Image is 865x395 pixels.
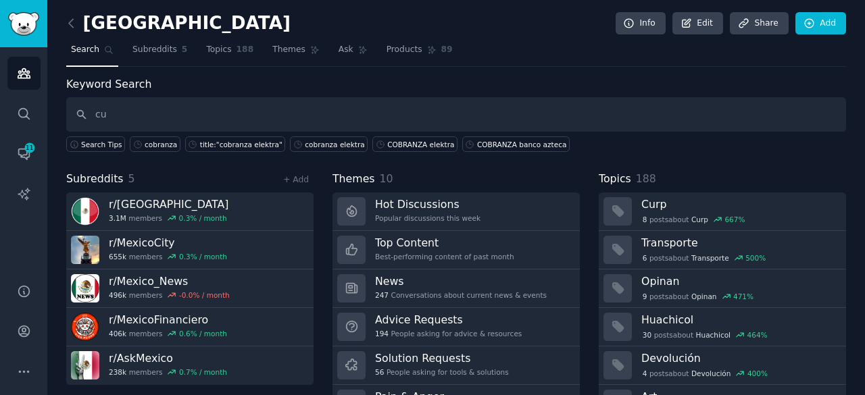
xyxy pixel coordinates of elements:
div: Popular discussions this week [375,213,480,223]
div: cobranza elektra [305,140,364,149]
a: r/[GEOGRAPHIC_DATA]3.1Mmembers0.3% / month [66,192,314,231]
span: Topics [206,44,231,56]
h3: Curp [641,197,837,211]
a: 11 [7,137,41,170]
h3: r/ Mexico_News [109,274,230,288]
span: Devolución [691,369,731,378]
div: Best-performing content of past month [375,252,514,261]
div: 400 % [747,369,768,378]
a: Top ContentBest-performing content of past month [332,231,580,269]
a: Curp8postsaboutCurp667% [599,192,846,231]
div: COBRANZA banco azteca [477,140,566,149]
a: Share [730,12,788,35]
span: 3.1M [109,213,126,223]
h3: Huachicol [641,313,837,327]
h3: Hot Discussions [375,197,480,211]
span: 8 [643,215,647,224]
a: COBRANZA elektra [372,136,458,152]
span: Themes [332,171,375,188]
img: MexicoCity [71,236,99,264]
span: 89 [441,44,453,56]
a: Products89 [382,39,458,67]
a: Ask [334,39,372,67]
h3: r/ MexicoCity [109,236,227,250]
span: 238k [109,367,126,377]
span: Curp [691,215,708,224]
h2: [GEOGRAPHIC_DATA] [66,13,291,34]
a: Advice Requests194People asking for advice & resources [332,308,580,346]
span: 11 [24,143,36,153]
h3: r/ AskMexico [109,351,227,365]
a: Opinan9postsaboutOpinan471% [599,269,846,308]
img: AskMexico [71,351,99,379]
div: post s about [641,329,768,341]
span: 188 [237,44,254,56]
a: Add [795,12,846,35]
span: 496k [109,290,126,300]
a: Solution Requests56People asking for tools & solutions [332,346,580,385]
span: 188 [636,172,656,185]
a: Themes [268,39,324,67]
a: Info [616,12,666,35]
a: r/AskMexico238kmembers0.7% / month [66,346,314,385]
span: 4 [643,369,647,378]
span: Themes [272,44,305,56]
div: Conversations about current news & events [375,290,547,300]
a: + Add [283,175,309,184]
a: Devolución4postsaboutDevolución400% [599,346,846,385]
div: post s about [641,252,767,264]
span: 247 [375,290,389,300]
h3: Devolución [641,351,837,365]
div: -0.0 % / month [179,290,230,300]
div: People asking for tools & solutions [375,367,509,377]
button: Search Tips [66,136,125,152]
div: members [109,213,228,223]
h3: r/ MexicoFinanciero [109,313,227,327]
img: Mexico_News [71,274,99,302]
span: Ask [339,44,353,56]
div: 0.3 % / month [179,252,227,261]
a: Huachicol30postsaboutHuachicol464% [599,308,846,346]
h3: News [375,274,547,288]
div: 464 % [747,330,768,340]
span: 30 [643,330,651,340]
a: News247Conversations about current news & events [332,269,580,308]
a: Topics188 [201,39,258,67]
div: 0.6 % / month [179,329,227,338]
a: Subreddits5 [128,39,192,67]
div: post s about [641,290,755,302]
div: COBRANZA elektra [387,140,454,149]
input: Keyword search in audience [66,97,846,132]
span: Search Tips [81,140,122,149]
a: cobranza [130,136,180,152]
div: 0.7 % / month [179,367,227,377]
a: COBRANZA banco azteca [462,136,570,152]
span: Opinan [691,292,717,301]
span: 9 [643,292,647,301]
div: members [109,329,227,338]
div: 0.3 % / month [179,213,227,223]
img: mexico [71,197,99,226]
span: Transporte [691,253,729,263]
span: 655k [109,252,126,261]
h3: Top Content [375,236,514,250]
span: 56 [375,367,384,377]
h3: Opinan [641,274,837,288]
div: post s about [641,213,746,226]
a: Search [66,39,118,67]
div: members [109,367,227,377]
a: title:"cobranza elektra" [185,136,286,152]
img: MexicoFinanciero [71,313,99,341]
span: Subreddits [132,44,177,56]
a: r/MexicoFinanciero406kmembers0.6% / month [66,308,314,346]
a: r/MexicoCity655kmembers0.3% / month [66,231,314,269]
h3: Solution Requests [375,351,509,365]
span: 5 [182,44,188,56]
span: 194 [375,329,389,338]
h3: Transporte [641,236,837,250]
a: Transporte6postsaboutTransporte500% [599,231,846,269]
div: post s about [641,367,769,379]
div: 667 % [724,215,745,224]
div: members [109,252,227,261]
span: 5 [128,172,135,185]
